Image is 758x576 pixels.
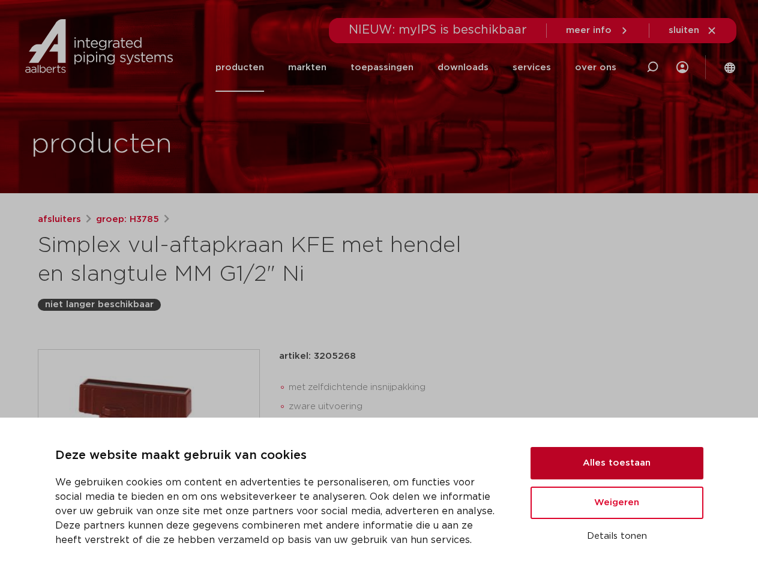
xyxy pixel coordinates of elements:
[96,212,159,227] a: groep: H3785
[38,212,81,227] a: afsluiters
[289,416,721,435] li: afneembare hendel
[669,26,699,35] span: sluiten
[575,43,616,92] a: over ons
[531,526,703,547] button: Details tonen
[38,232,489,289] h1: Simplex vul-aftapkraan KFE met hendel en slangtule MM G1/2" Ni
[288,43,326,92] a: markten
[45,298,154,312] p: niet langer beschikbaar
[513,43,551,92] a: services
[31,125,172,164] h1: producten
[350,43,414,92] a: toepassingen
[438,43,489,92] a: downloads
[289,397,721,416] li: zware uitvoering
[215,43,616,92] nav: Menu
[215,43,264,92] a: producten
[279,349,356,364] p: artikel: 3205268
[55,475,502,547] p: We gebruiken cookies om content en advertenties te personaliseren, om functies voor social media ...
[531,447,703,479] button: Alles toestaan
[289,378,721,397] li: met zelfdichtende insnijpakking
[669,25,717,36] a: sluiten
[566,25,630,36] a: meer info
[676,43,688,92] div: my IPS
[531,487,703,519] button: Weigeren
[349,24,527,36] span: NIEUW: myIPS is beschikbaar
[566,26,612,35] span: meer info
[55,446,502,466] p: Deze website maakt gebruik van cookies
[38,350,259,571] img: Product Image for Simplex vul-aftapkraan KFE met hendel en slangtule MM G1/2" Ni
